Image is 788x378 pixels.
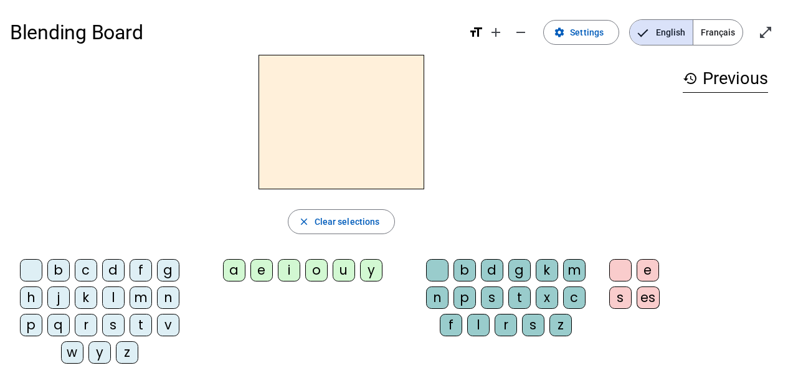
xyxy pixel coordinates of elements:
mat-icon: format_size [468,25,483,40]
div: o [305,259,328,281]
button: Clear selections [288,209,396,234]
div: b [453,259,476,281]
div: x [536,286,558,309]
div: v [157,314,179,336]
span: Français [693,20,743,45]
button: Decrease font size [508,20,533,45]
div: n [426,286,449,309]
div: t [130,314,152,336]
div: d [481,259,503,281]
button: Increase font size [483,20,508,45]
div: q [47,314,70,336]
div: k [75,286,97,309]
div: b [47,259,70,281]
mat-icon: history [683,71,698,86]
div: d [102,259,125,281]
div: w [61,341,83,364]
div: s [609,286,632,309]
div: g [157,259,179,281]
div: s [522,314,544,336]
div: i [278,259,300,281]
span: Clear selections [315,214,380,229]
div: l [102,286,125,309]
div: c [75,259,97,281]
div: s [102,314,125,336]
div: e [637,259,659,281]
div: k [536,259,558,281]
div: m [130,286,152,309]
div: e [250,259,273,281]
div: y [88,341,111,364]
mat-icon: open_in_full [758,25,773,40]
mat-icon: settings [554,27,565,38]
mat-icon: close [298,216,310,227]
div: g [508,259,531,281]
div: z [549,314,572,336]
div: f [440,314,462,336]
button: Settings [543,20,619,45]
button: Enter full screen [753,20,778,45]
div: m [563,259,586,281]
div: a [223,259,245,281]
div: r [75,314,97,336]
div: p [453,286,476,309]
div: c [563,286,586,309]
div: s [481,286,503,309]
span: English [630,20,693,45]
div: f [130,259,152,281]
h1: Blending Board [10,12,458,52]
div: u [333,259,355,281]
div: h [20,286,42,309]
div: z [116,341,138,364]
div: n [157,286,179,309]
div: es [637,286,660,309]
div: y [360,259,382,281]
mat-button-toggle-group: Language selection [629,19,743,45]
div: t [508,286,531,309]
h3: Previous [683,65,768,93]
div: l [467,314,490,336]
mat-icon: add [488,25,503,40]
div: j [47,286,70,309]
div: r [495,314,517,336]
mat-icon: remove [513,25,528,40]
span: Settings [570,25,604,40]
div: p [20,314,42,336]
